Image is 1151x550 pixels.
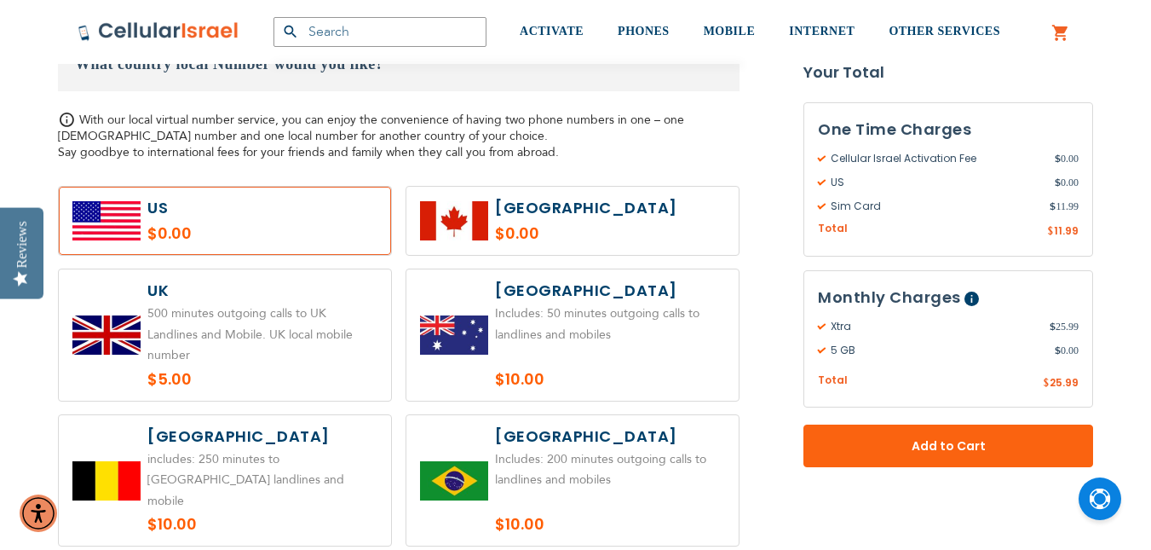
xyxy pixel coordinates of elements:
button: Add to Cart [803,425,1093,467]
span: $ [1055,151,1061,166]
span: 0.00 [1055,175,1079,190]
span: 11.99 [1050,199,1079,214]
span: $ [1043,376,1050,391]
span: 0.00 [1055,151,1079,166]
span: 5 GB [818,343,1055,358]
span: Help [964,292,979,306]
span: INTERNET [789,25,855,38]
h3: One Time Charges [818,117,1079,142]
span: ACTIVATE [520,25,584,38]
span: MOBILE [704,25,756,38]
span: $ [1055,343,1061,358]
span: Total [818,221,848,237]
span: 25.99 [1050,319,1079,334]
span: What country local Number would you like? [75,55,383,72]
span: 25.99 [1050,375,1079,390]
span: Sim Card [818,199,1050,214]
strong: Your Total [803,60,1093,85]
span: US [818,175,1055,190]
span: 11.99 [1054,223,1079,238]
span: $ [1050,199,1056,214]
span: $ [1055,175,1061,190]
div: Accessibility Menu [20,495,57,532]
span: Cellular Israel Activation Fee [818,151,1055,166]
span: $ [1047,224,1054,240]
span: Total [818,373,848,389]
input: Search [273,17,486,47]
img: Cellular Israel Logo [78,21,239,42]
span: With our local virtual number service, you can enjoy the convenience of having two phone numbers ... [58,112,684,160]
span: OTHER SERVICES [889,25,1000,38]
span: $ [1050,319,1056,334]
div: Reviews [14,221,30,268]
span: Monthly Charges [818,287,961,308]
span: Add to Cart [860,437,1037,455]
span: 0.00 [1055,343,1079,358]
span: Xtra [818,319,1050,334]
span: PHONES [618,25,670,38]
